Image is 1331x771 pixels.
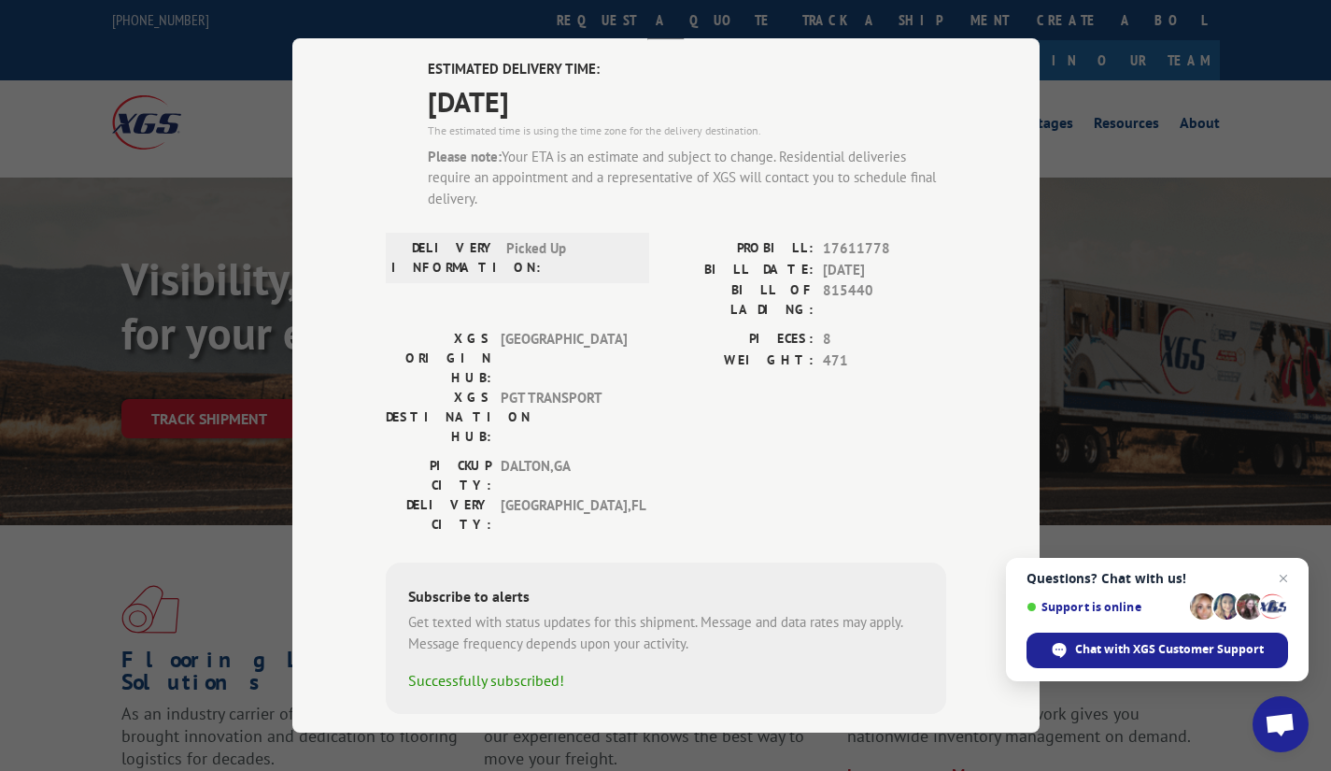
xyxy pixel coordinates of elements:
span: 471 [823,350,946,372]
div: Your ETA is an estimate and subject to change. Residential deliveries require an appointment and ... [428,147,946,210]
span: [DATE] [428,80,946,122]
span: Chat with XGS Customer Support [1075,641,1264,658]
label: BILL OF LADING: [666,280,814,320]
span: Questions? Chat with us! [1027,571,1288,586]
span: [DATE] [823,260,946,281]
label: BILL DATE: [666,260,814,281]
div: Open chat [1253,696,1309,752]
label: XGS DESTINATION HUB: [386,388,491,447]
div: Chat with XGS Customer Support [1027,633,1288,668]
div: Get texted with status updates for this shipment. Message and data rates may apply. Message frequ... [408,612,924,654]
span: [GEOGRAPHIC_DATA] , FL [501,495,627,535]
span: Support is online [1027,600,1183,614]
strong: Please note: [428,148,502,165]
label: WEIGHT: [666,350,814,372]
span: [GEOGRAPHIC_DATA] [501,329,627,388]
label: DELIVERY INFORMATION: [391,238,497,278]
span: DALTON , GA [501,456,627,495]
span: 17611778 [823,238,946,260]
label: PIECES: [666,329,814,350]
div: Subscribe to alerts [408,585,924,612]
span: PGT TRANSPORT [501,388,627,447]
label: PICKUP CITY: [386,456,491,495]
label: PROBILL: [666,238,814,260]
span: 8 [823,329,946,350]
label: DELIVERY CITY: [386,495,491,535]
span: Close chat [1272,567,1295,590]
label: XGS ORIGIN HUB: [386,329,491,388]
span: 815440 [823,280,946,320]
div: Successfully subscribed! [408,669,924,692]
label: ESTIMATED DELIVERY TIME: [428,59,946,80]
div: The estimated time is using the time zone for the delivery destination. [428,122,946,139]
span: Picked Up [506,238,632,278]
